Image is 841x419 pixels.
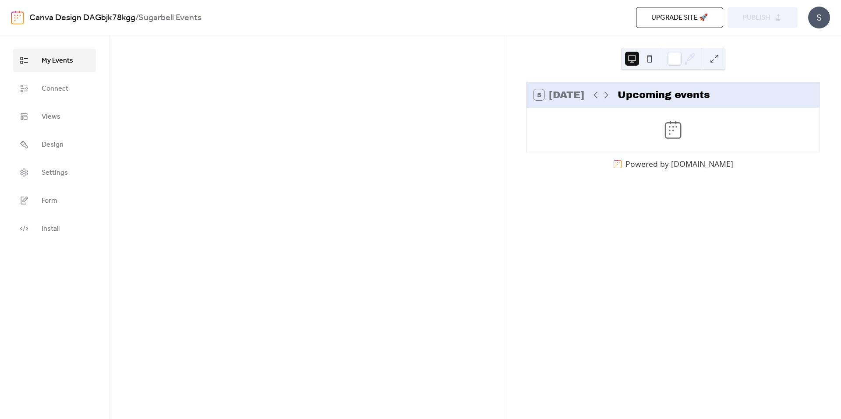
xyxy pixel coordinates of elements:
div: S [808,7,830,28]
b: Sugarbell Events [138,10,201,26]
span: Upgrade site 🚀 [651,13,708,23]
span: Design [42,140,64,150]
a: Form [13,189,96,212]
span: Views [42,112,60,122]
a: Connect [13,77,96,100]
img: logo [11,11,24,25]
span: My Events [42,56,73,66]
div: Upcoming events [618,88,710,102]
a: Design [13,133,96,156]
a: Views [13,105,96,128]
a: [DOMAIN_NAME] [671,158,733,169]
span: Install [42,224,60,234]
a: My Events [13,49,96,72]
a: Install [13,217,96,240]
a: Canva Design DAGbjk78kgg [29,10,135,26]
div: Powered by [625,158,733,169]
a: Settings [13,161,96,184]
span: Settings [42,168,68,178]
span: Form [42,196,57,206]
span: Connect [42,84,68,94]
button: Upgrade site 🚀 [636,7,723,28]
b: / [135,10,138,26]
